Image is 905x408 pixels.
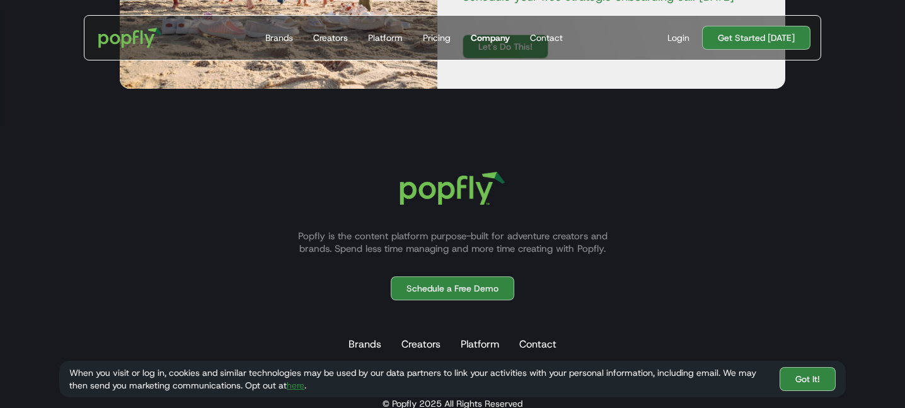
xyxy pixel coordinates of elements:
[308,16,353,60] a: Creators
[466,16,515,60] a: Company
[517,332,559,357] a: Contact
[423,31,451,44] div: Pricing
[391,276,514,300] a: Schedule a Free Demo
[458,332,502,357] a: Platform
[287,380,304,391] a: here
[368,31,403,44] div: Platform
[780,367,836,391] a: Got It!
[667,31,689,44] div: Login
[418,16,456,60] a: Pricing
[69,366,770,392] div: When you visit or log in, cookies and similar technologies may be used by our data partners to li...
[702,26,810,50] a: Get Started [DATE]
[89,19,171,57] a: home
[471,31,510,44] div: Company
[363,16,408,60] a: Platform
[525,16,568,60] a: Contact
[530,31,563,44] div: Contact
[662,31,695,44] a: Login
[265,31,293,44] div: Brands
[346,332,384,357] a: Brands
[282,230,623,255] p: Popfly is the content platform purpose-built for adventure creators and brands. Spend less time m...
[313,31,348,44] div: Creators
[260,16,298,60] a: Brands
[399,332,443,357] a: Creators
